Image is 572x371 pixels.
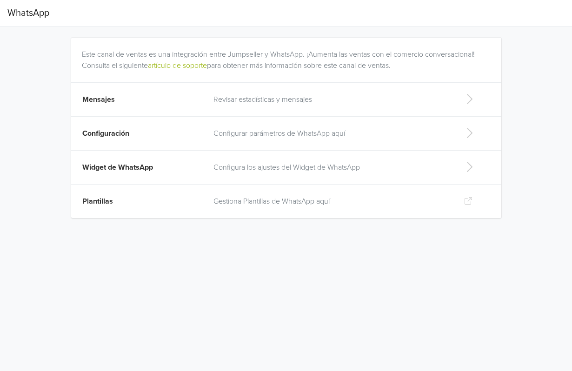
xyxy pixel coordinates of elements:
[213,162,449,173] p: Configura los ajustes del Widget de WhatsApp
[82,38,494,71] div: Este canal de ventas es una integración entre Jumpseller y WhatsApp. ¡Aumenta las ventas con el c...
[82,163,153,172] span: Widget de WhatsApp
[82,197,113,206] span: Plantillas
[148,61,207,70] a: artículo de soporte
[82,95,115,104] span: Mensajes
[7,4,49,22] span: WhatsApp
[82,129,129,138] span: Configuración
[213,128,449,139] p: Configurar parámetros de WhatsApp aquí
[213,94,449,105] p: Revisar estadísticas y mensajes
[213,196,449,207] p: Gestiona Plantillas de WhatsApp aquí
